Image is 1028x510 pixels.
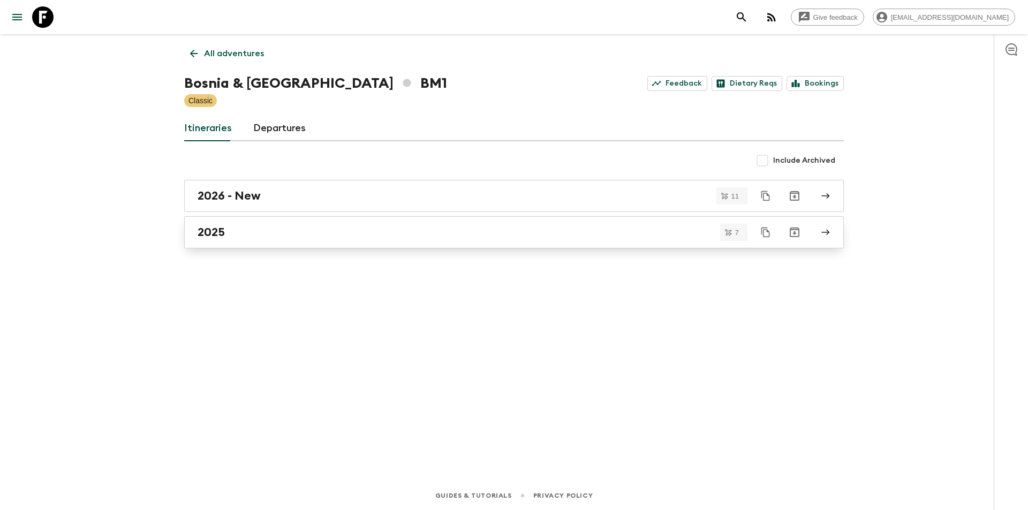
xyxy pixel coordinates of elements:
[873,9,1015,26] div: [EMAIL_ADDRESS][DOMAIN_NAME]
[729,229,745,236] span: 7
[712,76,782,91] a: Dietary Reqs
[184,73,447,94] h1: Bosnia & [GEOGRAPHIC_DATA] BM1
[198,225,225,239] h2: 2025
[756,186,775,205] button: Duplicate
[184,43,270,64] a: All adventures
[253,116,306,141] a: Departures
[6,6,28,28] button: menu
[204,47,264,60] p: All adventures
[784,222,805,243] button: Archive
[725,193,745,200] span: 11
[198,189,261,203] h2: 2026 - New
[188,95,213,106] p: Classic
[731,6,752,28] button: search adventures
[807,13,864,21] span: Give feedback
[885,13,1015,21] span: [EMAIL_ADDRESS][DOMAIN_NAME]
[791,9,864,26] a: Give feedback
[184,116,232,141] a: Itineraries
[787,76,844,91] a: Bookings
[184,180,844,212] a: 2026 - New
[533,490,593,501] a: Privacy Policy
[784,185,805,207] button: Archive
[773,155,835,166] span: Include Archived
[756,223,775,242] button: Duplicate
[184,216,844,248] a: 2025
[435,490,512,501] a: Guides & Tutorials
[647,76,707,91] a: Feedback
